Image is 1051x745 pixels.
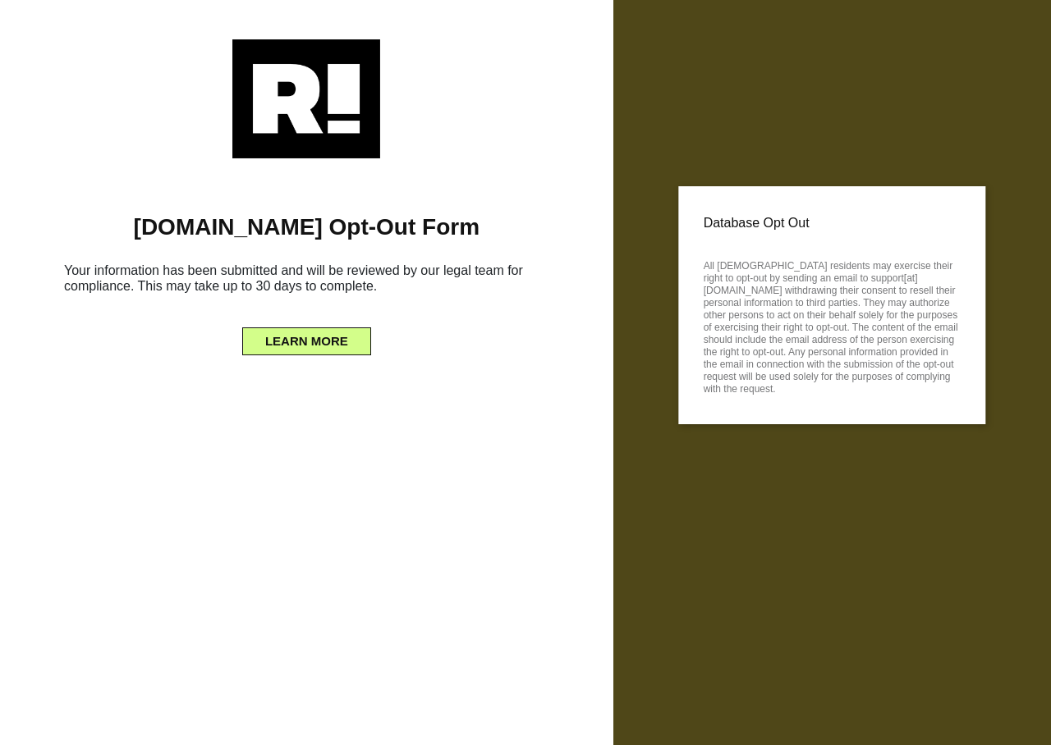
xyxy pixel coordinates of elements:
[704,211,961,235] p: Database Opt Out
[25,213,589,241] h1: [DOMAIN_NAME] Opt-Out Form
[25,256,589,307] h6: Your information has been submitted and will be reviewed by our legal team for compliance. This m...
[704,255,961,395] p: All [DEMOGRAPHIC_DATA] residents may exercise their right to opt-out by sending an email to suppo...
[242,327,371,355] button: LEARN MORE
[242,330,371,343] a: LEARN MORE
[232,39,380,158] img: Retention.com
